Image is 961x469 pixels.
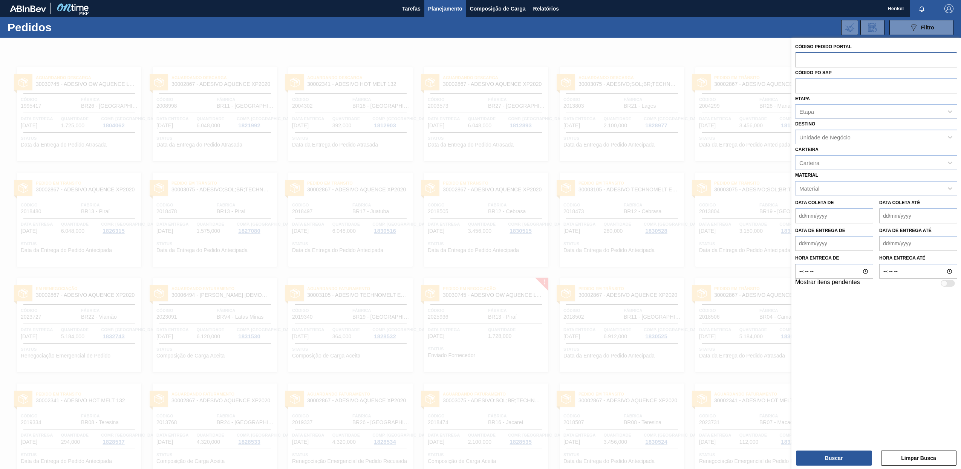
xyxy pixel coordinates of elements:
[795,208,873,223] input: dd/mm/yyyy
[795,44,852,49] label: Código Pedido Portal
[910,3,934,14] button: Notificações
[841,20,858,35] div: Importar Negociações dos Pedidos
[795,236,873,251] input: dd/mm/yyyy
[795,70,832,75] label: Códido PO SAP
[795,147,819,152] label: Carteira
[795,121,815,127] label: Destino
[795,253,873,264] label: Hora entrega de
[8,23,125,32] h1: Pedidos
[533,4,559,13] span: Relatórios
[879,228,932,233] label: Data de Entrega até
[799,134,851,141] div: Unidade de Negócio
[10,5,46,12] img: TNhmsLtSVTkK8tSr43FrP2fwEKptu5GPRR3wAAAABJRU5ErkJggg==
[799,185,819,191] div: Material
[795,200,834,205] label: Data coleta de
[879,208,957,223] input: dd/mm/yyyy
[879,236,957,251] input: dd/mm/yyyy
[944,4,953,13] img: Logout
[795,173,818,178] label: Material
[799,108,814,115] div: Etapa
[402,4,421,13] span: Tarefas
[921,24,934,31] span: Filtro
[860,20,884,35] div: Solicitação de Revisão de Pedidos
[795,96,810,101] label: Etapa
[879,200,920,205] label: Data coleta até
[470,4,526,13] span: Composição de Carga
[795,228,845,233] label: Data de Entrega de
[428,4,462,13] span: Planejamento
[795,279,860,288] label: Mostrar itens pendentes
[879,253,957,264] label: Hora entrega até
[799,159,819,166] div: Carteira
[889,20,953,35] button: Filtro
